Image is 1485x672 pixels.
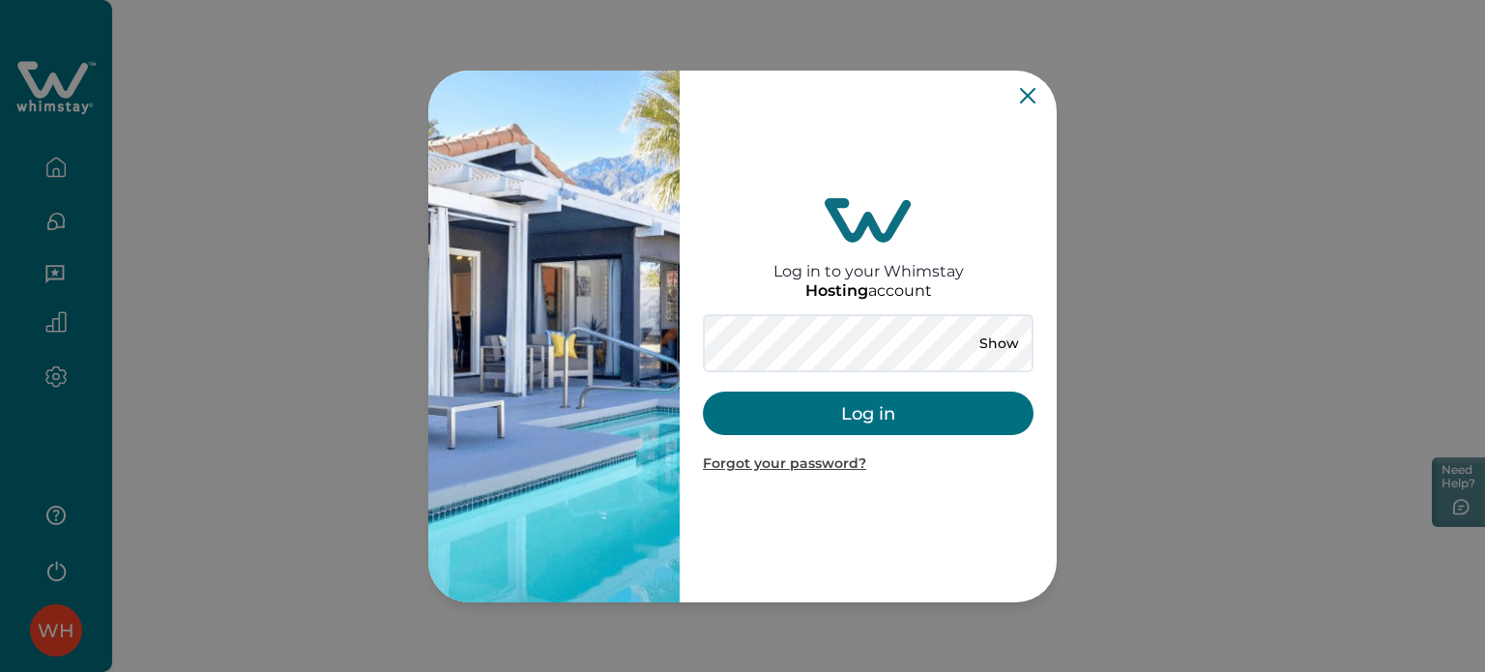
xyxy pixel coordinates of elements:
p: Hosting [805,281,868,301]
p: account [805,281,932,301]
button: Show [964,330,1034,357]
img: login-logo [825,198,912,243]
img: auth-banner [428,71,680,602]
h2: Log in to your Whimstay [773,243,964,280]
button: Log in [703,392,1034,435]
button: Close [1020,88,1035,103]
p: Forgot your password? [703,454,1034,474]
